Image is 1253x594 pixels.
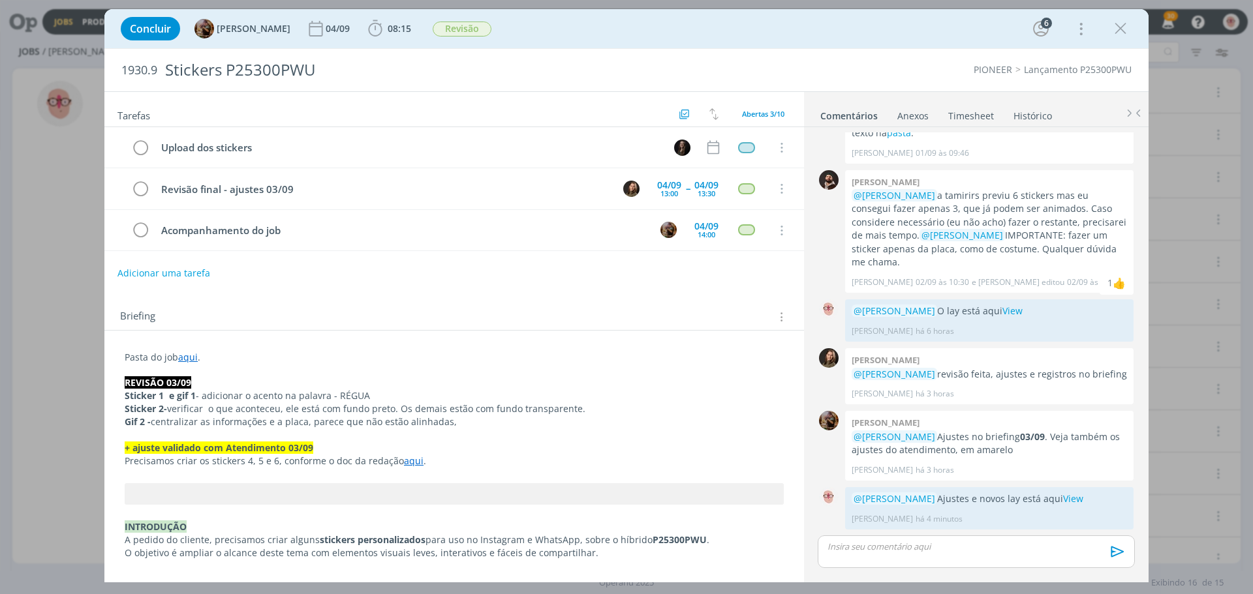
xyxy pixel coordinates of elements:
[948,104,995,123] a: Timesheet
[852,513,913,525] p: [PERSON_NAME]
[916,276,969,288] span: 02/09 às 10:30
[852,354,920,366] b: [PERSON_NAME]
[653,533,707,546] strong: P25300PWU
[972,276,1064,288] span: e [PERSON_NAME] editou
[916,147,969,159] span: 01/09 às 09:46
[854,368,935,380] span: @[PERSON_NAME]
[657,181,681,190] div: 04/09
[674,140,690,156] img: N
[660,222,677,238] img: A
[852,464,913,476] p: [PERSON_NAME]
[897,110,929,123] div: Anexos
[921,229,1003,241] span: @[PERSON_NAME]
[125,415,784,428] p: centralizar as informações e a placa, parece que não estão alinhadas,
[852,430,1127,457] p: Ajustes no briefing . Veja também os ajustes do atendimento, em amarelo
[820,104,878,123] a: Comentários
[125,389,196,402] strong: Sticker 1 e gif 1
[852,176,920,188] b: [PERSON_NAME]
[709,108,719,120] img: arrow-down-up.svg
[621,179,641,198] button: J
[852,492,1127,505] p: Ajustes e novos lay está aqui
[104,9,1149,582] div: dialog
[1063,492,1083,505] a: View
[694,222,719,231] div: 04/09
[388,22,411,35] span: 08:15
[1013,104,1053,123] a: Histórico
[155,181,611,198] div: Revisão final - ajustes 03/09
[365,18,414,39] button: 08:15
[130,23,171,34] span: Concluir
[1024,63,1132,76] a: Lançamento P25300PWU
[887,126,911,139] a: pasta
[852,126,1127,140] p: texto na .
[121,63,157,78] span: 1930.9
[852,189,1127,269] p: a tamirirs previu 6 stickers mas eu consegui fazer apenas 3, que já podem ser animados. Caso cons...
[1107,276,1113,290] div: 1
[852,368,1127,381] p: revisão feita, ajustes e registros no briefing
[1113,275,1126,291] div: Amanda Rodrigues
[178,351,198,363] a: aqui
[125,389,784,402] p: - adicionar o acento na palavra - RÉGUA
[819,299,839,319] img: A
[125,454,784,468] p: Precisamos criar os stickers 4, 5 e 6, conforme o doc da redação .
[672,138,692,157] button: N
[852,417,920,428] b: [PERSON_NAME]
[819,411,839,430] img: A
[125,546,784,559] p: O objetivo é ampliar o alcance deste tema com elementos visuais leves, interativos e fáceis de co...
[1002,304,1023,317] a: View
[155,222,648,239] div: Acompanhamento do job
[194,19,214,38] img: A
[742,109,784,119] span: Abertas 3/10
[117,261,211,285] button: Adicionar uma tarefa
[1020,430,1045,443] strong: 03/09
[852,304,1127,318] p: O lay está aqui
[660,190,678,197] div: 13:00
[852,147,913,159] p: [PERSON_NAME]
[125,415,151,428] strong: Gif 2 -
[686,184,690,193] span: --
[120,308,155,325] span: Briefing
[698,231,715,238] div: 14:00
[433,22,491,37] span: Revisão
[974,63,1012,76] a: PIONEER
[217,24,290,33] span: [PERSON_NAME]
[852,325,913,337] p: [PERSON_NAME]
[1041,18,1052,29] div: 6
[121,17,180,40] button: Concluir
[125,572,204,585] strong: PEÇA E FORMATO
[167,402,585,415] span: verificar o que aconteceu, ele está com fundo preto. Os demais estão com fundo transparente.
[916,388,954,400] span: há 3 horas
[320,533,425,546] strong: stickers personalizados
[854,430,935,443] span: @[PERSON_NAME]
[125,520,187,533] strong: INTRODUÇÃO
[125,402,167,415] strong: Sticker 2-
[658,220,678,240] button: A
[117,106,150,122] span: Tarefas
[160,54,705,86] div: Stickers P25300PWU
[326,24,352,33] div: 04/09
[698,190,715,197] div: 13:30
[1030,18,1051,39] button: 6
[819,348,839,368] img: J
[852,388,913,400] p: [PERSON_NAME]
[623,181,640,197] img: J
[819,170,839,190] img: D
[125,533,784,546] p: A pedido do cliente, precisamos criar alguns para uso no Instagram e WhatsApp, sobre o híbrido .
[125,351,784,364] p: Pasta do job .
[852,276,913,288] p: [PERSON_NAME]
[155,140,662,156] div: Upload dos stickers
[854,304,935,317] span: @[PERSON_NAME]
[694,181,719,190] div: 04/09
[916,513,963,525] span: há 4 minutos
[916,464,954,476] span: há 3 horas
[432,21,492,37] button: Revisão
[854,189,935,201] span: @[PERSON_NAME]
[125,441,313,454] strong: + ajuste validado com Atendimento 03/09
[125,376,191,389] strong: REVISÃO 03/09
[819,487,839,507] img: A
[194,19,290,38] button: A[PERSON_NAME]
[404,454,424,467] a: aqui
[916,325,954,337] span: há 6 horas
[1067,276,1121,288] span: 02/09 às 10:34
[854,492,935,505] span: @[PERSON_NAME]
